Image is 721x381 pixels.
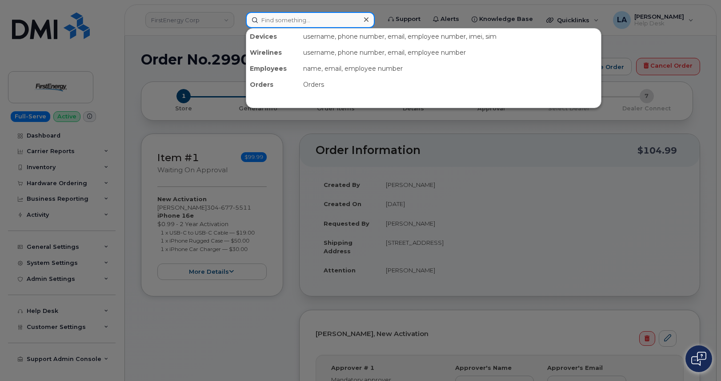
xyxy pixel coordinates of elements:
img: Open chat [691,352,706,366]
div: Devices [246,28,300,45]
div: username, phone number, email, employee number [300,45,601,61]
div: Employees [246,61,300,77]
div: Orders [300,77,601,93]
div: name, email, employee number [300,61,601,77]
div: username, phone number, email, employee number, imei, sim [300,28,601,45]
div: Orders [246,77,300,93]
div: Wirelines [246,45,300,61]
